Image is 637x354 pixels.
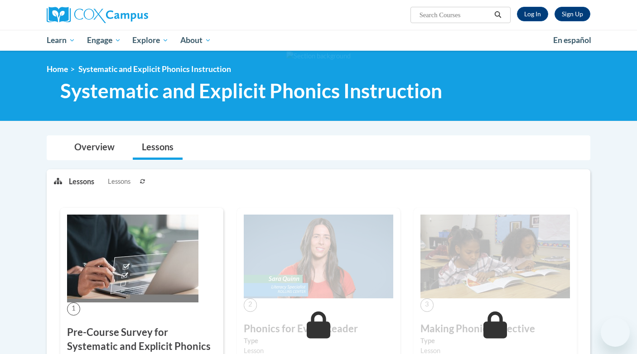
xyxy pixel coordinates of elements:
[67,302,80,316] span: 1
[547,31,597,50] a: En español
[420,322,570,336] h3: Making Phonics Effective
[47,7,148,23] img: Cox Campus
[60,79,442,103] span: Systematic and Explicit Phonics Instruction
[553,35,591,45] span: En español
[47,35,75,46] span: Learn
[244,336,393,346] label: Type
[47,7,219,23] a: Cox Campus
[41,30,81,51] a: Learn
[244,298,257,311] span: 2
[419,10,491,20] input: Search Courses
[33,30,604,51] div: Main menu
[65,136,124,160] a: Overview
[420,215,570,299] img: Course Image
[78,64,231,74] span: Systematic and Explicit Phonics Instruction
[69,177,94,187] p: Lessons
[87,35,121,46] span: Engage
[286,51,351,61] img: Section background
[517,7,548,21] a: Log In
[133,136,183,160] a: Lessons
[108,177,130,187] span: Lessons
[81,30,127,51] a: Engage
[47,64,68,74] a: Home
[244,322,393,336] h3: Phonics for Every Reader
[174,30,217,51] a: About
[244,215,393,299] img: Course Image
[126,30,174,51] a: Explore
[67,215,198,302] img: Course Image
[180,35,211,46] span: About
[601,318,630,347] iframe: Button to launch messaging window
[132,35,169,46] span: Explore
[420,336,570,346] label: Type
[491,10,505,20] button: Search
[555,7,590,21] a: Register
[420,298,434,311] span: 3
